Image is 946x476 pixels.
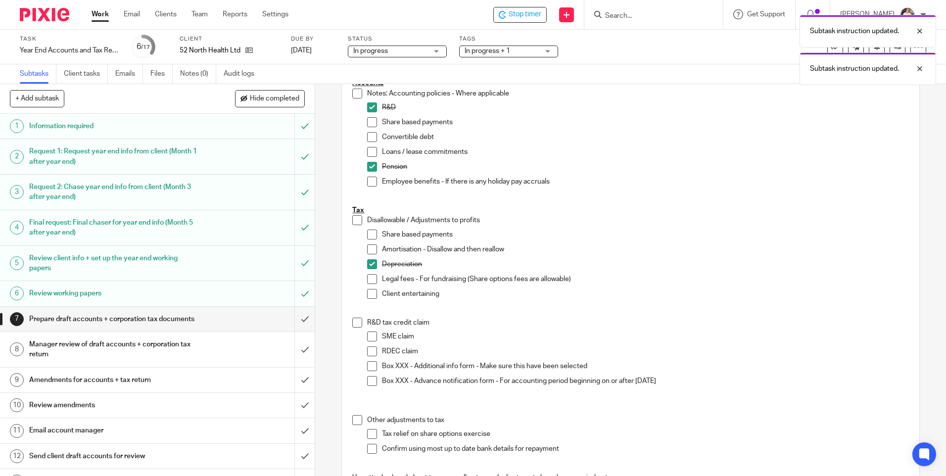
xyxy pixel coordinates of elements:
[124,9,140,19] a: Email
[115,64,143,84] a: Emails
[29,144,199,169] h1: Request 1: Request year end info from client (Month 1 after year end)
[382,177,908,187] p: Employee benefits - If there is any holiday pay accruals
[10,185,24,199] div: 3
[899,7,915,23] img: Kayleigh%20Henson.jpeg
[29,286,199,301] h1: Review working papers
[10,342,24,356] div: 8
[291,47,312,54] span: [DATE]
[10,312,24,326] div: 7
[29,180,199,205] h1: Request 2: Chase year end info from client (Month 3 after year end)
[493,7,547,23] div: 52 North Health Ltd - Year End Accounts and Tax Return
[20,35,119,43] label: Task
[29,398,199,413] h1: Review amendments
[137,41,150,52] div: 6
[10,150,24,164] div: 2
[810,26,899,36] p: Subtask instruction updated.
[10,221,24,235] div: 4
[10,398,24,412] div: 10
[262,9,288,19] a: Settings
[382,376,908,386] p: Box XXX - Advance notification form - For accounting period beginning on or after [DATE]
[810,64,899,74] p: Subtask instruction updated.
[20,46,119,55] div: Year End Accounts and Tax Return
[10,373,24,387] div: 9
[223,9,247,19] a: Reports
[10,449,24,463] div: 12
[353,48,388,54] span: In progress
[382,346,908,356] p: RDEC claim
[382,102,908,112] p: R&D
[141,45,150,50] small: /17
[291,35,335,43] label: Due by
[180,64,216,84] a: Notes (0)
[382,289,908,299] p: Client entertaining
[191,9,208,19] a: Team
[382,429,908,439] p: Tax relief on share options exercise
[29,423,199,438] h1: Email account manager
[20,64,56,84] a: Subtasks
[92,9,109,19] a: Work
[29,251,199,276] h1: Review client info + set up the year end working papers
[20,8,69,21] img: Pixie
[150,64,173,84] a: Files
[382,332,908,341] p: SME claim
[29,337,199,362] h1: Manager review of draft accounts + corporation tax return
[382,117,908,127] p: Share based payments
[367,415,908,425] p: Other adjustments to tax
[465,48,510,54] span: In progress + 1
[29,373,199,387] h1: Amendments for accounts + tax return
[382,274,908,284] p: Legal fees - For fundraising (Share options fees are allowable)
[10,424,24,438] div: 11
[235,90,305,107] button: Hide completed
[367,318,908,328] p: R&D tax credit claim
[10,286,24,300] div: 6
[459,35,558,43] label: Tags
[10,256,24,270] div: 5
[352,207,364,214] u: Tax
[10,119,24,133] div: 1
[155,9,177,19] a: Clients
[382,230,908,239] p: Share based payments
[348,35,447,43] label: Status
[180,46,240,55] p: 52 North Health Ltd
[382,147,908,157] p: Loans / lease commitments
[382,244,908,254] p: Amortisation - Disallow and then reallow
[64,64,108,84] a: Client tasks
[224,64,262,84] a: Audit logs
[29,449,199,464] h1: Send client draft accounts for review
[382,162,908,172] p: Pension
[367,215,908,225] p: Disallowable / Adjustments to profits
[382,361,908,371] p: Box XXX - Additional info form - Make sure this have been selected
[382,132,908,142] p: Convertible debt
[382,259,908,269] p: Depreciation
[180,35,279,43] label: Client
[10,90,64,107] button: + Add subtask
[29,119,199,134] h1: Information required
[29,312,199,327] h1: Prepare draft accounts + corporation tax documents
[29,215,199,240] h1: Final request: Final chaser for year end info (Month 5 after year end)
[250,95,299,103] span: Hide completed
[382,444,908,454] p: Confirm using most up to date bank details for repayment
[367,89,908,98] p: Notes: Accounting policies - Where applicable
